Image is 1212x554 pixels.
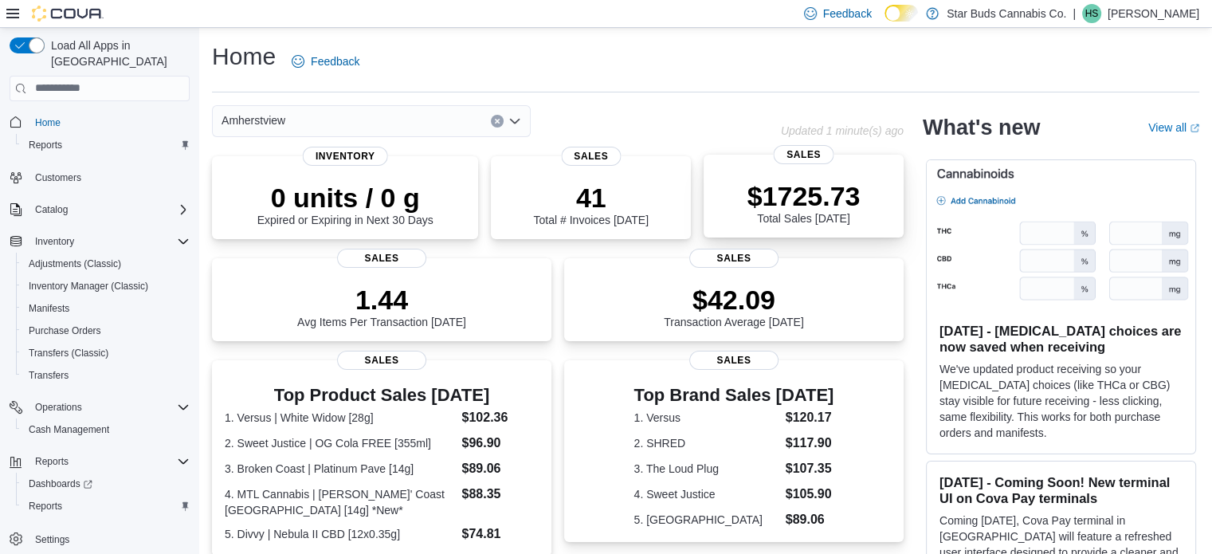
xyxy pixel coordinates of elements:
[297,284,466,328] div: Avg Items Per Transaction [DATE]
[22,136,69,155] a: Reports
[35,533,69,546] span: Settings
[461,459,538,478] dd: $89.06
[225,486,455,518] dt: 4. MTL Cannabis | [PERSON_NAME]' Coast [GEOGRAPHIC_DATA] [14g] *New*
[533,182,648,226] div: Total # Invoices [DATE]
[257,182,433,214] p: 0 units / 0 g
[786,459,834,478] dd: $107.35
[29,168,88,187] a: Customers
[3,230,196,253] button: Inventory
[508,115,521,128] button: Open list of options
[29,369,69,382] span: Transfers
[311,53,359,69] span: Feedback
[781,124,904,137] p: Updated 1 minute(s) ago
[22,366,75,385] a: Transfers
[29,200,190,219] span: Catalog
[16,320,196,342] button: Purchase Orders
[634,386,834,405] h3: Top Brand Sales [DATE]
[22,321,190,340] span: Purchase Orders
[212,41,276,73] h1: Home
[29,302,69,315] span: Manifests
[29,347,108,360] span: Transfers (Classic)
[1073,4,1076,23] p: |
[939,323,1183,355] h3: [DATE] - [MEDICAL_DATA] choices are now saved when receiving
[634,512,779,528] dt: 5. [GEOGRAPHIC_DATA]
[29,139,62,151] span: Reports
[1108,4,1199,23] p: [PERSON_NAME]
[35,116,61,129] span: Home
[22,420,116,439] a: Cash Management
[29,500,62,513] span: Reports
[29,452,75,471] button: Reports
[225,435,455,451] dt: 2. Sweet Justice | OG Cola FREE [355ml]
[16,297,196,320] button: Manifests
[22,254,190,273] span: Adjustments (Classic)
[29,113,67,132] a: Home
[3,396,196,418] button: Operations
[786,485,834,504] dd: $105.90
[3,450,196,473] button: Reports
[45,37,190,69] span: Load All Apps in [GEOGRAPHIC_DATA]
[1085,4,1099,23] span: HS
[939,474,1183,506] h3: [DATE] - Coming Soon! New terminal UI on Cova Pay terminals
[285,45,366,77] a: Feedback
[461,408,538,427] dd: $102.36
[35,455,69,468] span: Reports
[22,344,190,363] span: Transfers (Classic)
[22,497,190,516] span: Reports
[16,418,196,441] button: Cash Management
[29,530,76,549] a: Settings
[1190,124,1199,133] svg: External link
[22,277,190,296] span: Inventory Manager (Classic)
[22,277,155,296] a: Inventory Manager (Classic)
[22,136,190,155] span: Reports
[689,249,779,268] span: Sales
[16,134,196,156] button: Reports
[257,182,433,226] div: Expired or Expiring in Next 30 Days
[634,410,779,426] dt: 1. Versus
[29,167,190,187] span: Customers
[461,525,538,544] dd: $74.81
[634,461,779,477] dt: 3. The Loud Plug
[786,408,834,427] dd: $120.17
[225,526,455,542] dt: 5. Divvy | Nebula II CBD [12x0.35g]
[29,398,190,417] span: Operations
[786,510,834,529] dd: $89.06
[947,4,1066,23] p: Star Buds Cannabis Co.
[29,280,148,293] span: Inventory Manager (Classic)
[22,474,190,493] span: Dashboards
[884,5,918,22] input: Dark Mode
[16,473,196,495] a: Dashboards
[22,254,127,273] a: Adjustments (Classic)
[689,351,779,370] span: Sales
[16,495,196,517] button: Reports
[29,452,190,471] span: Reports
[747,180,861,212] p: $1725.73
[664,284,804,316] p: $42.09
[222,111,285,130] span: Amherstview
[664,284,804,328] div: Transaction Average [DATE]
[35,235,74,248] span: Inventory
[22,497,69,516] a: Reports
[29,324,101,337] span: Purchase Orders
[491,115,504,128] button: Clear input
[22,299,190,318] span: Manifests
[225,410,455,426] dt: 1. Versus | White Widow [28g]
[35,401,82,414] span: Operations
[634,435,779,451] dt: 2. SHRED
[16,253,196,275] button: Adjustments (Classic)
[461,434,538,453] dd: $96.90
[29,423,109,436] span: Cash Management
[22,321,108,340] a: Purchase Orders
[32,6,104,22] img: Cova
[22,344,115,363] a: Transfers (Classic)
[3,166,196,189] button: Customers
[29,200,74,219] button: Catalog
[35,171,81,184] span: Customers
[29,477,92,490] span: Dashboards
[225,386,539,405] h3: Top Product Sales [DATE]
[1148,121,1199,134] a: View allExternal link
[923,115,1040,140] h2: What's new
[29,112,190,132] span: Home
[16,342,196,364] button: Transfers (Classic)
[3,527,196,550] button: Settings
